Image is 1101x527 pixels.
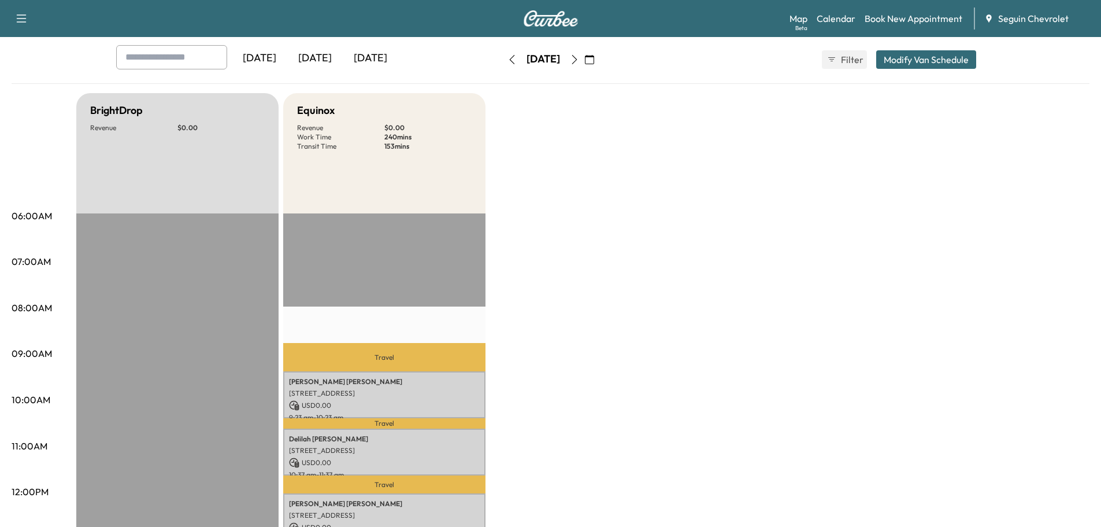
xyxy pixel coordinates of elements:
div: [DATE] [287,45,343,72]
p: Work Time [297,132,384,142]
div: [DATE] [527,52,560,67]
p: [STREET_ADDRESS] [289,389,480,398]
div: [DATE] [343,45,398,72]
p: 240 mins [384,132,472,142]
h5: BrightDrop [90,102,143,119]
p: 153 mins [384,142,472,151]
h5: Equinox [297,102,335,119]
p: 07:00AM [12,255,51,268]
p: 06:00AM [12,209,52,223]
span: Seguin Chevrolet [998,12,1069,25]
p: Travel [283,476,485,493]
p: Travel [283,418,485,429]
div: Beta [795,24,807,32]
p: Transit Time [297,142,384,151]
p: USD 0.00 [289,458,480,468]
button: Filter [822,50,867,69]
p: Delilah [PERSON_NAME] [289,434,480,444]
p: [PERSON_NAME] [PERSON_NAME] [289,377,480,386]
p: Revenue [297,123,384,132]
p: 10:00AM [12,393,50,407]
p: [PERSON_NAME] [PERSON_NAME] [289,499,480,508]
p: 12:00PM [12,485,49,499]
p: [STREET_ADDRESS] [289,511,480,520]
p: USD 0.00 [289,400,480,411]
div: [DATE] [232,45,287,72]
p: [STREET_ADDRESS] [289,446,480,455]
p: Revenue [90,123,177,132]
a: MapBeta [789,12,807,25]
p: $ 0.00 [177,123,265,132]
img: Curbee Logo [523,10,579,27]
a: Calendar [817,12,855,25]
p: Travel [283,343,485,371]
p: $ 0.00 [384,123,472,132]
p: 11:00AM [12,439,47,453]
p: 08:00AM [12,301,52,315]
a: Book New Appointment [865,12,962,25]
button: Modify Van Schedule [876,50,976,69]
p: 9:23 am - 10:23 am [289,413,480,422]
p: 09:00AM [12,347,52,360]
span: Filter [841,53,862,67]
p: 10:37 am - 11:37 am [289,470,480,480]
